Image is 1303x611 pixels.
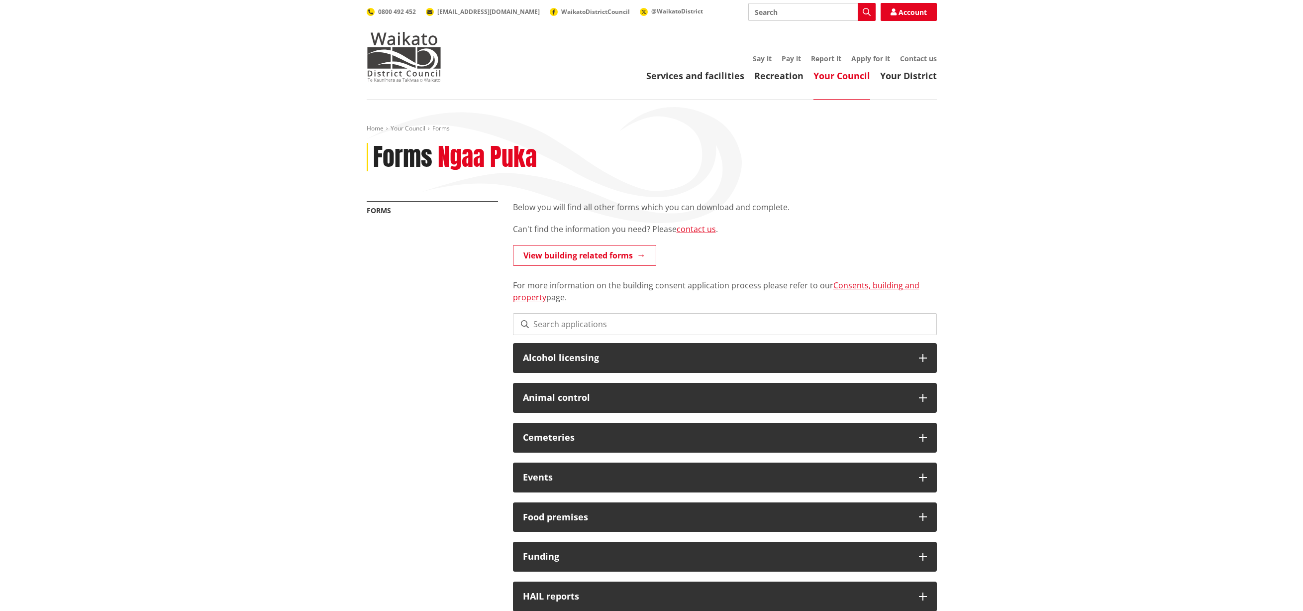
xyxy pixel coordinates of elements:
a: View building related forms [513,245,656,266]
a: Consents, building and property [513,280,919,303]
span: 0800 492 452 [378,7,416,16]
img: Waikato District Council - Te Kaunihera aa Takiwaa o Waikato [367,32,441,82]
span: @WaikatoDistrict [651,7,703,15]
a: Account [881,3,937,21]
h3: Food premises [523,512,909,522]
a: Pay it [782,54,801,63]
a: Forms [367,206,391,215]
span: [EMAIL_ADDRESS][DOMAIN_NAME] [437,7,540,16]
span: WaikatoDistrictCouncil [561,7,630,16]
h2: Ngaa Puka [438,143,537,172]
h3: Funding [523,552,909,562]
h3: Cemeteries [523,433,909,443]
a: Report it [811,54,841,63]
h1: Forms [373,143,432,172]
a: Apply for it [851,54,890,63]
p: For more information on the building consent application process please refer to our page. [513,267,937,303]
p: Below you will find all other forms which you can download and complete. [513,201,937,213]
h3: Events [523,473,909,483]
a: [EMAIL_ADDRESS][DOMAIN_NAME] [426,7,540,16]
a: Your Council [391,124,425,132]
a: WaikatoDistrictCouncil [550,7,630,16]
a: Say it [753,54,772,63]
h3: Alcohol licensing [523,353,909,363]
p: Can't find the information you need? Please . [513,223,937,235]
h3: Animal control [523,393,909,403]
nav: breadcrumb [367,124,937,133]
input: Search input [748,3,876,21]
a: Your District [880,70,937,82]
span: Forms [432,124,450,132]
a: @WaikatoDistrict [640,7,703,15]
a: Contact us [900,54,937,63]
a: contact us [677,224,716,235]
h3: HAIL reports [523,592,909,602]
a: 0800 492 452 [367,7,416,16]
a: Home [367,124,384,132]
input: Search applications [513,313,937,335]
a: Services and facilities [646,70,744,82]
a: Recreation [754,70,803,82]
a: Your Council [813,70,870,82]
